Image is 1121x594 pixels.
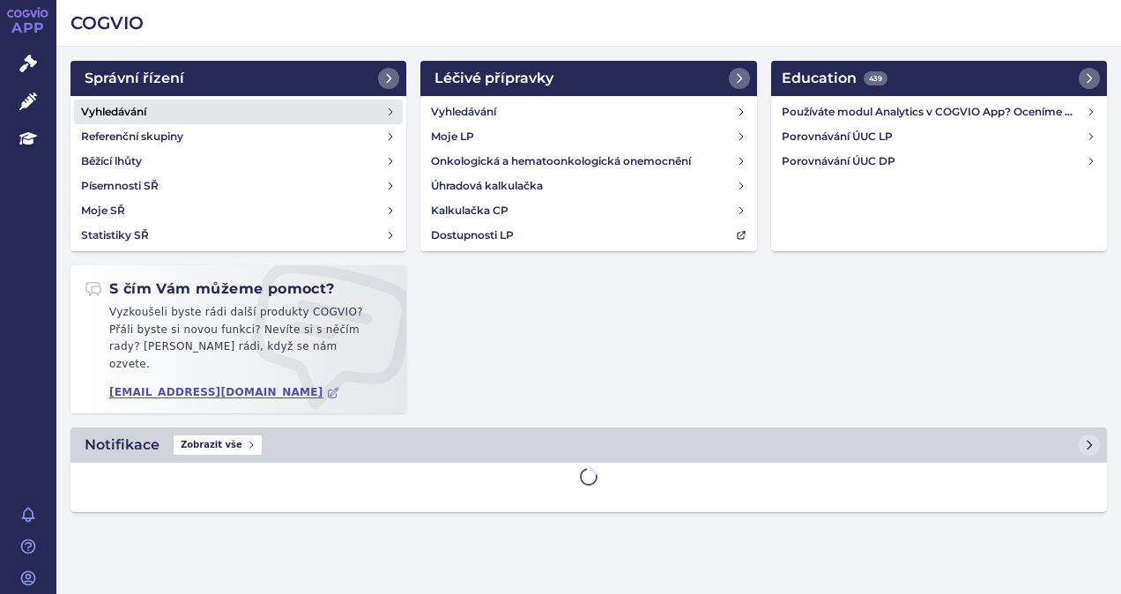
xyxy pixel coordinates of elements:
h4: Používáte modul Analytics v COGVIO App? Oceníme Vaši zpětnou vazbu! [782,103,1087,121]
h2: Léčivé přípravky [434,68,553,89]
h4: Onkologická a hematoonkologická onemocnění [431,152,691,170]
a: Léčivé přípravky [420,61,756,96]
a: Kalkulačka CP [424,198,753,223]
h4: Moje LP [431,128,474,145]
a: [EMAIL_ADDRESS][DOMAIN_NAME] [109,386,339,399]
h4: Úhradová kalkulačka [431,177,543,195]
a: Onkologická a hematoonkologická onemocnění [424,149,753,174]
a: Referenční skupiny [74,124,403,149]
h4: Referenční skupiny [81,128,183,145]
a: NotifikaceZobrazit vše [71,427,1107,463]
a: Písemnosti SŘ [74,174,403,198]
a: Vyhledávání [424,100,753,124]
a: Porovnávání ÚUC DP [775,149,1103,174]
a: Běžící lhůty [74,149,403,174]
h2: Správní řízení [85,68,184,89]
h4: Porovnávání ÚUC LP [782,128,1087,145]
h4: Vyhledávání [81,103,146,121]
h2: Education [782,68,887,89]
h4: Kalkulačka CP [431,202,509,219]
span: Zobrazit vše [174,435,262,455]
a: Správní řízení [71,61,406,96]
h2: Notifikace [85,434,160,456]
h2: COGVIO [71,11,1107,35]
a: Statistiky SŘ [74,223,403,248]
span: 439 [864,71,887,85]
a: Vyhledávání [74,100,403,124]
a: Používáte modul Analytics v COGVIO App? Oceníme Vaši zpětnou vazbu! [775,100,1103,124]
h4: Statistiky SŘ [81,226,149,244]
a: Moje SŘ [74,198,403,223]
a: Porovnávání ÚUC LP [775,124,1103,149]
h4: Běžící lhůty [81,152,142,170]
a: Dostupnosti LP [424,223,753,248]
h4: Vyhledávání [431,103,496,121]
a: Úhradová kalkulačka [424,174,753,198]
p: Vyzkoušeli byste rádi další produkty COGVIO? Přáli byste si novou funkci? Nevíte si s něčím rady?... [85,304,392,380]
h4: Moje SŘ [81,202,125,219]
h4: Dostupnosti LP [431,226,514,244]
a: Education439 [771,61,1107,96]
h4: Porovnávání ÚUC DP [782,152,1087,170]
h4: Písemnosti SŘ [81,177,159,195]
a: Moje LP [424,124,753,149]
h2: S čím Vám můžeme pomoct? [85,279,335,299]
